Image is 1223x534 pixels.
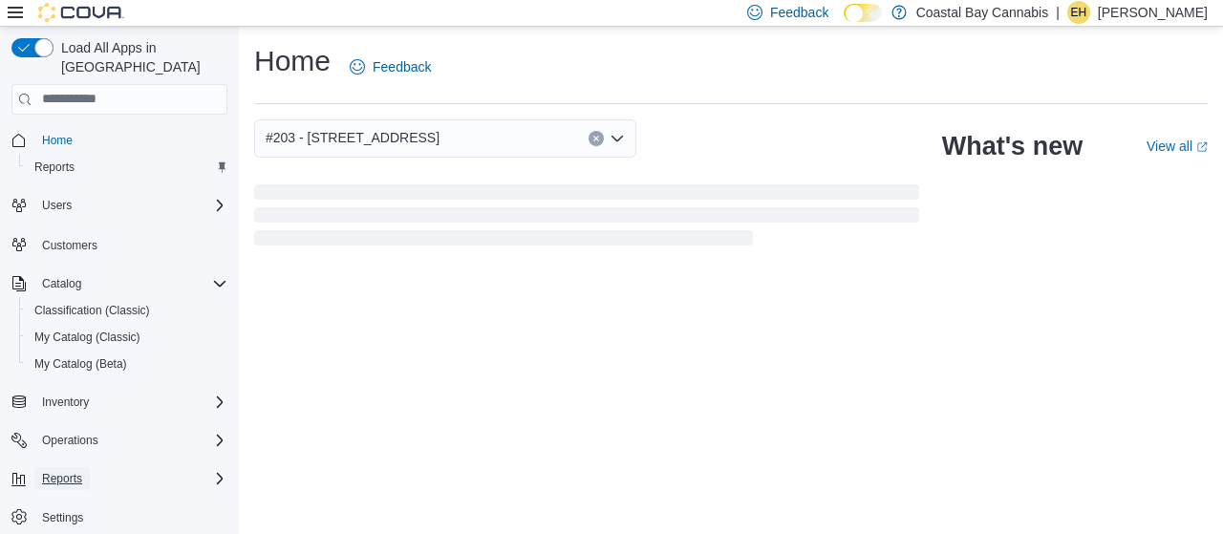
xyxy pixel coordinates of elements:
[42,133,73,148] span: Home
[42,198,72,213] span: Users
[1056,1,1060,24] p: |
[916,1,1049,24] p: Coastal Bay Cannabis
[373,57,431,76] span: Feedback
[34,506,91,529] a: Settings
[27,299,158,322] a: Classification (Classic)
[19,324,235,351] button: My Catalog (Classic)
[19,351,235,377] button: My Catalog (Beta)
[1147,139,1208,154] a: View allExternal link
[34,505,227,529] span: Settings
[34,272,227,295] span: Catalog
[589,131,604,146] button: Clear input
[42,433,98,448] span: Operations
[844,22,845,23] span: Dark Mode
[34,303,150,318] span: Classification (Classic)
[27,352,135,375] a: My Catalog (Beta)
[34,467,227,490] span: Reports
[27,156,82,179] a: Reports
[1067,1,1090,24] div: Emily Hendriks
[4,270,235,297] button: Catalog
[34,330,140,345] span: My Catalog (Classic)
[34,272,89,295] button: Catalog
[34,128,227,152] span: Home
[19,297,235,324] button: Classification (Classic)
[34,232,227,256] span: Customers
[27,299,227,322] span: Classification (Classic)
[34,160,75,175] span: Reports
[1098,1,1208,24] p: [PERSON_NAME]
[42,395,89,410] span: Inventory
[266,126,440,149] span: #203 - [STREET_ADDRESS]
[942,131,1083,161] h2: What's new
[770,3,828,22] span: Feedback
[42,238,97,253] span: Customers
[34,429,227,452] span: Operations
[34,356,127,372] span: My Catalog (Beta)
[54,38,227,76] span: Load All Apps in [GEOGRAPHIC_DATA]
[1071,1,1087,24] span: EH
[27,352,227,375] span: My Catalog (Beta)
[254,188,919,249] span: Loading
[34,391,227,414] span: Inventory
[42,276,81,291] span: Catalog
[34,429,106,452] button: Operations
[4,230,235,258] button: Customers
[38,3,124,22] img: Cova
[1196,141,1208,153] svg: External link
[4,465,235,492] button: Reports
[844,4,881,23] input: Dark Mode
[342,48,439,86] a: Feedback
[4,503,235,531] button: Settings
[4,389,235,416] button: Inventory
[19,154,235,181] button: Reports
[4,427,235,454] button: Operations
[34,467,90,490] button: Reports
[34,194,227,217] span: Users
[27,156,227,179] span: Reports
[254,42,331,80] h1: Home
[34,129,80,152] a: Home
[42,471,82,486] span: Reports
[42,510,83,525] span: Settings
[34,391,97,414] button: Inventory
[34,234,105,257] a: Customers
[610,131,625,146] button: Open list of options
[34,194,79,217] button: Users
[4,192,235,219] button: Users
[27,326,148,349] a: My Catalog (Classic)
[27,326,227,349] span: My Catalog (Classic)
[4,126,235,154] button: Home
